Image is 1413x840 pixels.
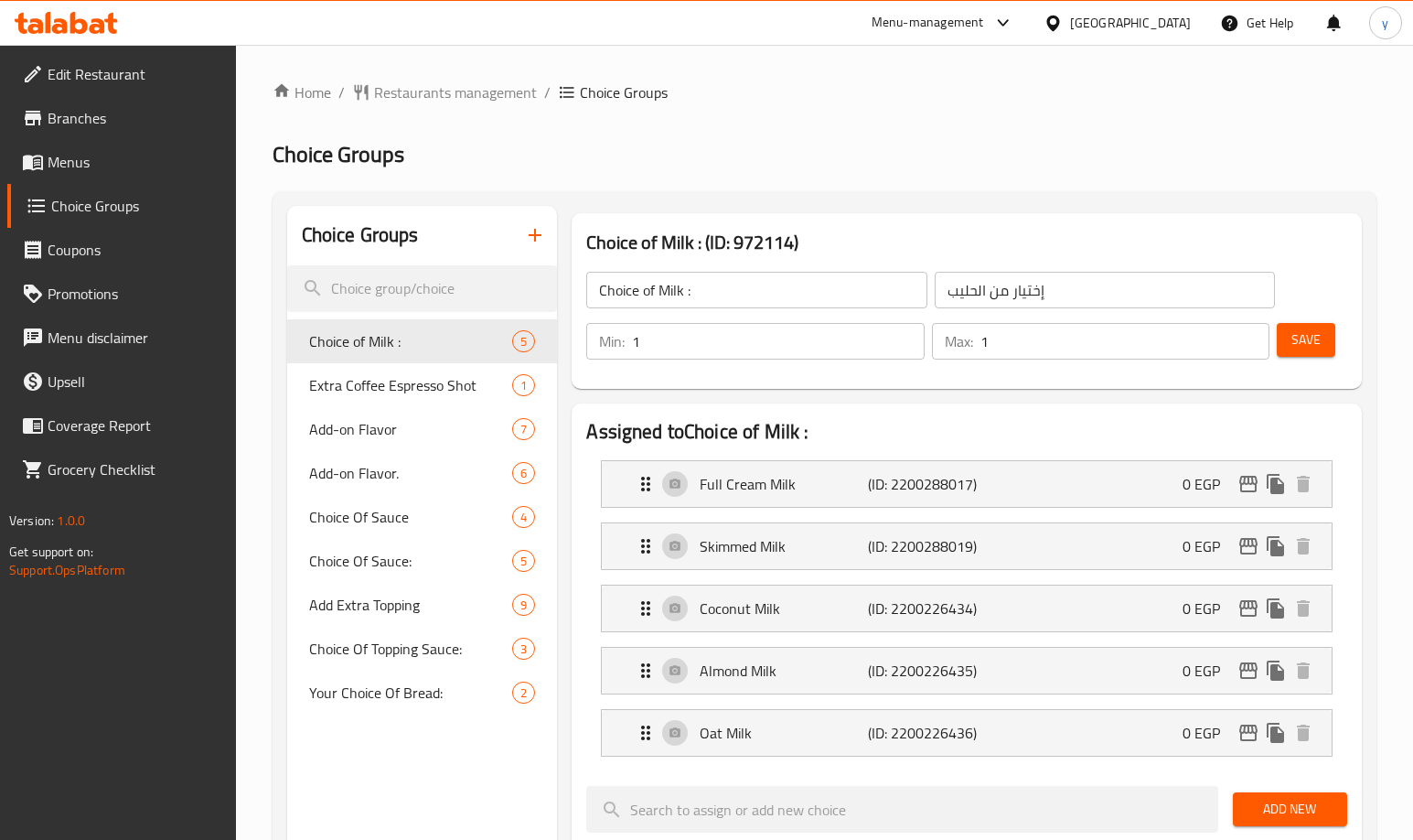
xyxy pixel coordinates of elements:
[1290,595,1317,622] button: delete
[868,722,979,744] p: (ID: 2200226436)
[700,473,867,495] p: Full Cream Milk
[602,461,1332,507] div: Expand
[586,228,1347,257] h3: Choice of Milk : (ID: 972114)
[1291,328,1321,351] span: Save
[1235,533,1262,560] button: edit
[602,523,1332,569] div: Expand
[1183,535,1235,557] p: 0 EGP
[48,327,221,349] span: Menu disclaimer
[273,134,404,175] span: Choice Groups
[513,509,534,526] span: 4
[7,404,236,447] a: Coverage Report
[287,319,558,363] div: Choice of Milk :5
[287,265,558,312] input: search
[1277,323,1335,357] button: Save
[512,462,535,484] div: Choices
[512,682,535,704] div: Choices
[513,377,534,394] span: 1
[9,540,93,564] span: Get support on:
[1262,533,1290,560] button: duplicate
[48,63,221,85] span: Edit Restaurant
[1262,470,1290,498] button: duplicate
[1262,657,1290,684] button: duplicate
[309,330,513,352] span: Choice of Milk :
[1290,533,1317,560] button: delete
[1235,657,1262,684] button: edit
[513,333,534,350] span: 5
[586,577,1347,640] li: Expand
[1233,792,1347,826] button: Add New
[48,415,221,436] span: Coverage Report
[602,648,1332,694] div: Expand
[7,272,236,316] a: Promotions
[1247,798,1333,821] span: Add New
[1382,13,1388,33] span: y
[302,221,419,249] h2: Choice Groups
[602,710,1332,756] div: Expand
[9,509,54,533] span: Version:
[7,184,236,228] a: Choice Groups
[309,418,513,440] span: Add-on Flavor
[309,638,513,660] span: Choice Of Topping Sauce:
[1262,595,1290,622] button: duplicate
[309,462,513,484] span: Add-on Flavor.
[1235,470,1262,498] button: edit
[700,598,867,619] p: Coconut Milk
[586,702,1347,764] li: Expand
[7,316,236,360] a: Menu disclaimer
[872,12,984,34] div: Menu-management
[700,535,867,557] p: Skimmed Milk
[512,374,535,396] div: Choices
[1070,13,1191,33] div: [GEOGRAPHIC_DATA]
[287,539,558,583] div: Choice Of Sauce:5
[273,81,331,103] a: Home
[868,598,979,619] p: (ID: 2200226434)
[48,107,221,129] span: Branches
[1183,598,1235,619] p: 0 EGP
[1183,473,1235,495] p: 0 EGP
[580,81,668,103] span: Choice Groups
[1183,660,1235,682] p: 0 EGP
[309,682,513,704] span: Your Choice Of Bread:
[7,228,236,272] a: Coupons
[599,330,625,352] p: Min:
[512,418,535,440] div: Choices
[1235,719,1262,747] button: edit
[309,506,513,528] span: Choice Of Sauce
[586,453,1347,515] li: Expand
[287,363,558,407] div: Extra Coffee Espresso Shot1
[512,594,535,616] div: Choices
[512,638,535,660] div: Choices
[700,660,867,682] p: Almond Milk
[513,421,534,438] span: 7
[338,81,345,103] li: /
[1290,470,1317,498] button: delete
[868,660,979,682] p: (ID: 2200226435)
[287,407,558,451] div: Add-on Flavor7
[287,627,558,671] div: Choice Of Topping Sauce:3
[586,786,1217,833] input: search
[374,81,537,103] span: Restaurants management
[51,195,221,217] span: Choice Groups
[700,722,867,744] p: Oat Milk
[945,330,973,352] p: Max:
[602,586,1332,631] div: Expand
[586,418,1347,446] h2: Assigned to Choice of Milk :
[7,447,236,491] a: Grocery Checklist
[1235,595,1262,622] button: edit
[512,550,535,572] div: Choices
[544,81,551,103] li: /
[1262,719,1290,747] button: duplicate
[513,465,534,482] span: 6
[868,473,979,495] p: (ID: 2200288017)
[9,558,125,582] a: Support.OpsPlatform
[1183,722,1235,744] p: 0 EGP
[48,239,221,261] span: Coupons
[48,371,221,393] span: Upsell
[48,283,221,305] span: Promotions
[309,550,513,572] span: Choice Of Sauce:
[48,458,221,480] span: Grocery Checklist
[7,96,236,140] a: Branches
[7,360,236,404] a: Upsell
[273,81,1376,103] nav: breadcrumb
